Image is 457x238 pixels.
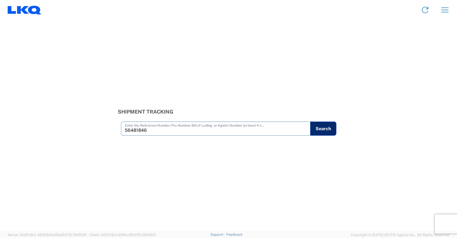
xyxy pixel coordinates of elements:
[61,233,87,237] span: [DATE] 09:50:51
[351,232,449,238] span: Copyright © [DATE]-[DATE] Agistix Inc., All Rights Reserved
[130,233,156,237] span: [DATE] 09:39:01
[210,233,226,236] a: Support
[118,109,340,115] h3: Shipment Tracking
[310,122,336,136] button: Search
[8,233,87,237] span: Server: 2025.19.0-49328d0a35e
[226,233,243,236] a: Feedback
[90,233,156,237] span: Client: 2025.19.0-129fbcf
